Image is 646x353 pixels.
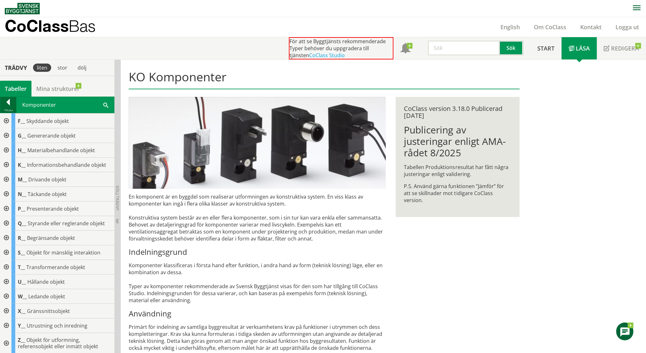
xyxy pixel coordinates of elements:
span: Bas [69,17,96,35]
a: Start [530,37,561,59]
div: liten [33,64,51,72]
span: K__ [18,161,26,168]
span: Q__ [18,220,26,227]
div: dölj [74,64,90,72]
input: Sök [428,40,500,56]
span: Gränssnittsobjekt [27,308,70,315]
a: Om CoClass [527,23,573,31]
a: CoClass Studio [309,52,345,59]
a: Mina strukturer [31,81,85,97]
h1: KO Komponenter [129,70,519,89]
span: Y__ [18,322,25,329]
div: CoClass version 3.18.0 Publicerad [DATE] [404,105,511,119]
span: U__ [18,278,26,285]
a: English [493,23,527,31]
a: Redigera [597,37,646,59]
h3: Användning [129,309,386,318]
span: F__ [18,118,25,125]
span: Sök i tabellen [103,101,108,108]
h1: Publicering av justeringar enligt AMA-rådet 8/2025 [404,124,511,159]
button: Sök [500,40,523,56]
a: Läsa [561,37,597,59]
p: P.S. Använd gärna funktionen ”Jämför” för att se skillnader mot tidigare CoClass version. [404,183,511,204]
span: Z__ [18,336,25,343]
span: P__ [18,205,25,212]
span: Notifikationer [400,44,411,54]
span: Skyddande objekt [26,118,69,125]
img: pilotventiler.jpg [129,97,386,189]
a: CoClassBas [5,17,109,37]
p: CoClass [5,22,96,30]
span: Dölj trädvy [115,186,120,210]
p: Tabellen Produktionsresultat har fått några justeringar enligt validering. [404,164,511,178]
span: Objekt för mänsklig interaktion [26,249,100,256]
div: Tillbaka [0,108,16,113]
span: Täckande objekt [28,191,67,198]
span: Ledande objekt [28,293,65,300]
span: Materialbehandlande objekt [27,147,95,154]
span: Informationsbehandlande objekt [27,161,106,168]
span: Läsa [576,44,590,52]
span: T__ [18,264,25,271]
span: W__ [18,293,27,300]
span: Start [537,44,554,52]
span: Utrustning och inredning [27,322,87,329]
span: Styrande eller reglerande objekt [28,220,105,227]
span: H__ [18,147,26,154]
span: G__ [18,132,26,139]
div: Komponenter [17,97,114,113]
span: Presenterande objekt [27,205,79,212]
a: Logga ut [609,23,646,31]
span: Redigera [611,44,639,52]
div: För att se Byggtjänsts rekommenderade Typer behöver du uppgradera till tjänsten [289,37,393,59]
span: Transformerande objekt [26,264,85,271]
img: Svensk Byggtjänst [5,3,40,14]
span: S__ [18,249,25,256]
div: stor [54,64,71,72]
span: Begränsande objekt [27,234,75,241]
span: R__ [18,234,26,241]
span: Hållande objekt [27,278,65,285]
a: Kontakt [573,23,609,31]
span: N__ [18,191,26,198]
h3: Indelningsgrund [129,247,386,257]
span: Genererande objekt [27,132,76,139]
span: Objekt för utformning, referensobjekt eller inmätt objekt [18,336,98,350]
span: M__ [18,176,27,183]
span: X__ [18,308,26,315]
div: Trädvy [1,64,31,71]
span: Drivande objekt [28,176,66,183]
